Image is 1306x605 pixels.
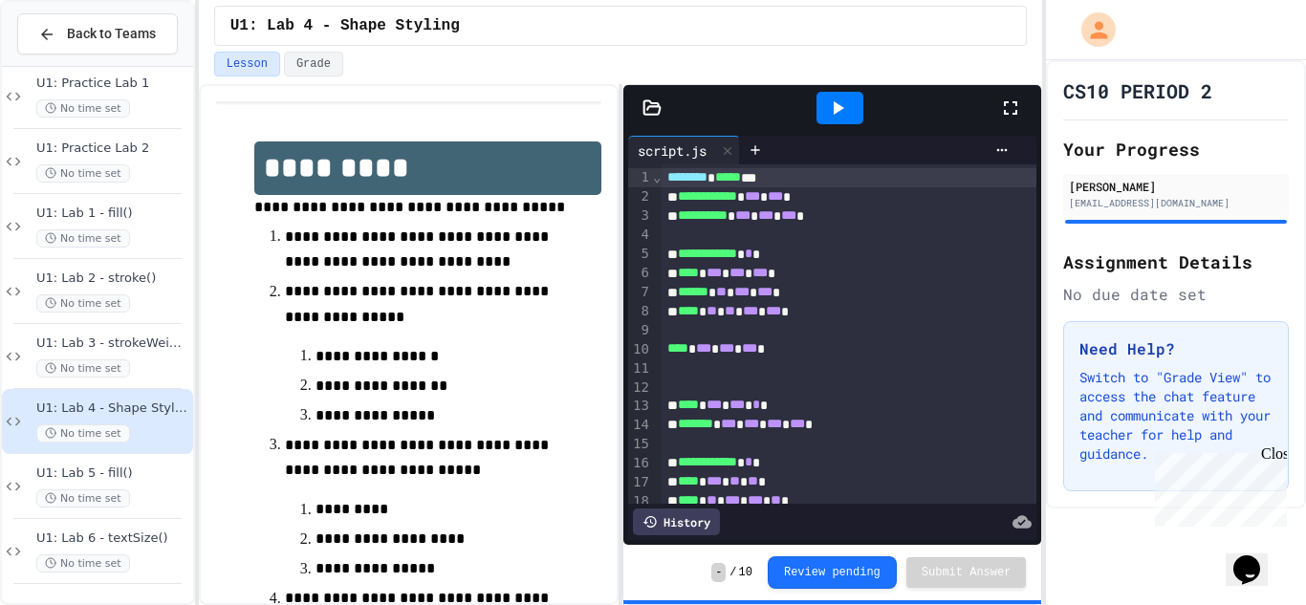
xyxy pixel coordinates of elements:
[633,508,720,535] div: History
[36,400,189,417] span: U1: Lab 4 - Shape Styling
[628,206,652,226] div: 3
[1147,445,1287,527] iframe: chat widget
[628,245,652,264] div: 5
[1069,196,1283,210] div: [EMAIL_ADDRESS][DOMAIN_NAME]
[628,492,652,511] div: 18
[628,397,652,416] div: 13
[628,359,652,378] div: 11
[628,168,652,187] div: 1
[1069,178,1283,195] div: [PERSON_NAME]
[711,563,726,582] span: -
[628,283,652,302] div: 7
[36,76,189,92] span: U1: Practice Lab 1
[284,52,343,76] button: Grade
[230,14,460,37] span: U1: Lab 4 - Shape Styling
[739,565,752,580] span: 10
[1061,8,1121,52] div: My Account
[1063,136,1289,162] h2: Your Progress
[36,424,130,443] span: No time set
[768,556,897,589] button: Review pending
[628,473,652,492] div: 17
[628,454,652,473] div: 16
[36,530,189,547] span: U1: Lab 6 - textSize()
[1063,283,1289,306] div: No due date set
[36,270,189,287] span: U1: Lab 2 - stroke()
[1079,337,1273,360] h3: Need Help?
[36,335,189,352] span: U1: Lab 3 - strokeWeight()
[67,24,156,44] span: Back to Teams
[628,321,652,340] div: 9
[36,554,130,573] span: No time set
[36,140,189,157] span: U1: Practice Lab 2
[1079,368,1273,464] p: Switch to "Grade View" to access the chat feature and communicate with your teacher for help and ...
[628,435,652,454] div: 15
[8,8,132,121] div: Chat with us now!Close
[729,565,736,580] span: /
[36,465,189,482] span: U1: Lab 5 - fill()
[628,416,652,435] div: 14
[36,229,130,248] span: No time set
[36,359,130,378] span: No time set
[628,140,716,161] div: script.js
[628,187,652,206] div: 2
[17,13,178,54] button: Back to Teams
[214,52,280,76] button: Lesson
[628,302,652,321] div: 8
[1063,77,1212,104] h1: CS10 PERIOD 2
[922,565,1012,580] span: Submit Answer
[628,226,652,245] div: 4
[906,557,1027,588] button: Submit Answer
[36,164,130,183] span: No time set
[628,340,652,359] div: 10
[36,99,130,118] span: No time set
[628,136,740,164] div: script.js
[36,294,130,313] span: No time set
[1226,529,1287,586] iframe: chat widget
[36,489,130,508] span: No time set
[628,264,652,283] div: 6
[628,378,652,398] div: 12
[652,169,662,184] span: Fold line
[1063,248,1289,275] h2: Assignment Details
[36,205,189,222] span: U1: Lab 1 - fill()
